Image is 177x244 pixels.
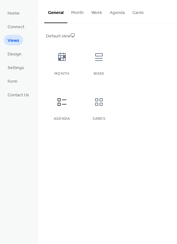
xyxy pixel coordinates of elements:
a: Views [4,35,23,45]
a: Design [4,48,25,59]
a: Contact Us [4,89,33,100]
a: Connect [4,21,28,32]
div: Agenda [52,117,71,121]
a: Settings [4,62,28,73]
span: Contact Us [8,92,29,99]
div: Month [52,72,71,76]
div: Default view [46,33,168,40]
div: Week [89,72,108,76]
div: Cards [89,117,108,121]
span: Home [8,10,20,17]
a: Form [4,76,21,86]
a: Home [4,8,23,18]
span: Connect [8,24,24,30]
span: Settings [8,65,24,71]
span: Views [8,37,19,44]
span: Form [8,78,17,85]
span: Design [8,51,21,58]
